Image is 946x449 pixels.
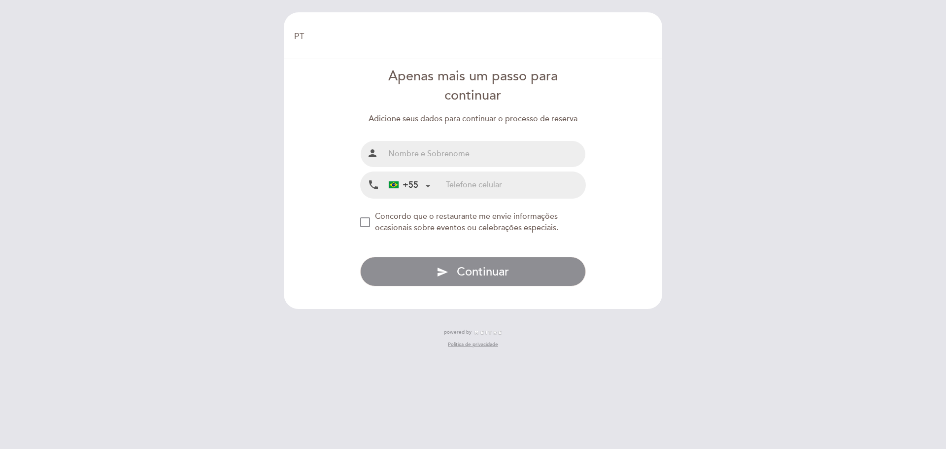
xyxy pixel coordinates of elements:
span: Concordo que o restaurante me envie informações ocasionais sobre eventos ou celebrações especiais. [375,211,558,233]
div: Adicione seus dados para continuar o processo de reserva [360,113,586,125]
i: local_phone [368,179,379,191]
md-checkbox: NEW_MODAL_AGREE_RESTAURANT_SEND_OCCASIONAL_INFO [360,211,586,234]
i: send [437,266,448,278]
span: Continuar [457,265,509,279]
a: Política de privacidade [448,341,498,348]
img: MEITRE [474,330,502,335]
button: send Continuar [360,257,586,286]
input: Telefone celular [446,172,585,198]
div: +55 [389,179,418,192]
input: Nombre e Sobrenome [384,141,586,167]
div: Apenas mais um passo para continuar [360,67,586,105]
a: powered by [444,329,502,336]
i: person [367,147,378,159]
div: Brazil (Brasil): +55 [385,173,434,198]
span: powered by [444,329,472,336]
